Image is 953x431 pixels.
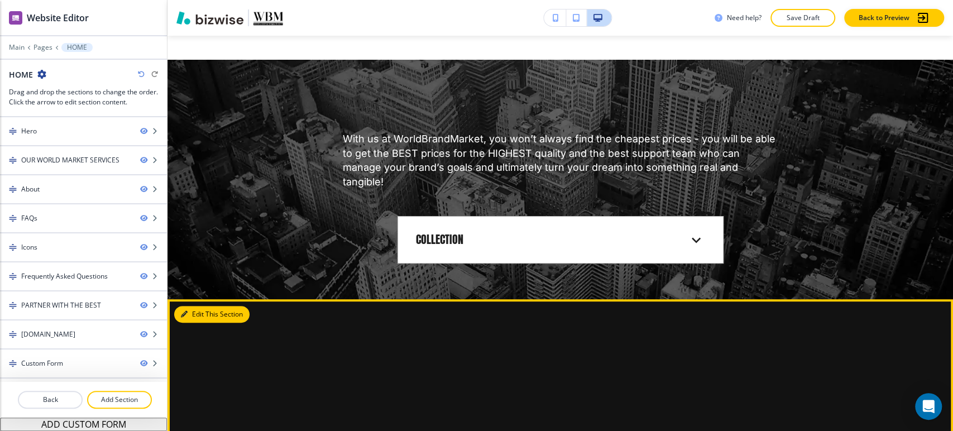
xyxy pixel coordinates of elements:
[18,391,83,409] button: Back
[61,43,93,52] button: HOME
[9,87,158,107] h3: Drag and drop the sections to change the order. Click the arrow to edit section content.
[785,13,821,23] p: Save Draft
[88,395,151,405] p: Add Section
[9,127,17,135] img: Drag
[844,9,944,27] button: Back to Preview
[19,395,82,405] p: Back
[859,13,909,23] p: Back to Preview
[9,301,17,309] img: Drag
[915,393,942,420] div: Open Intercom Messenger
[416,232,463,247] p: COLLECTION
[21,213,37,223] div: FAQs
[176,11,243,25] img: Bizwise Logo
[727,13,762,23] h3: Need help?
[87,391,152,409] button: Add Section
[21,126,37,136] div: Hero
[33,44,52,51] button: Pages
[9,185,17,193] img: Drag
[9,69,33,80] h2: HOME
[21,300,101,310] div: PARTNER WITH THE BEST
[21,155,119,165] div: OUR WORLD MARKET SERVICES
[407,226,714,254] div: COLLECTION
[9,44,25,51] button: Main
[21,242,37,252] div: Icons
[9,272,17,280] img: Drag
[770,9,835,27] button: Save Draft
[9,156,17,164] img: Drag
[343,132,778,190] p: With us at WorldBrandMarket, you won’t always find the cheapest prices - you will be able to get ...
[21,271,108,281] div: Frequently Asked Questions
[21,358,63,368] div: Custom Form
[67,44,87,51] p: HOME
[9,243,17,251] img: Drag
[21,184,40,194] div: About
[253,10,284,26] img: Your Logo
[9,360,17,367] img: Drag
[9,11,22,25] img: editor icon
[27,11,89,25] h2: Website Editor
[21,329,75,339] div: WORLD.BRAND.MARKET
[9,331,17,338] img: Drag
[174,306,250,323] button: Edit This Section
[9,214,17,222] img: Drag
